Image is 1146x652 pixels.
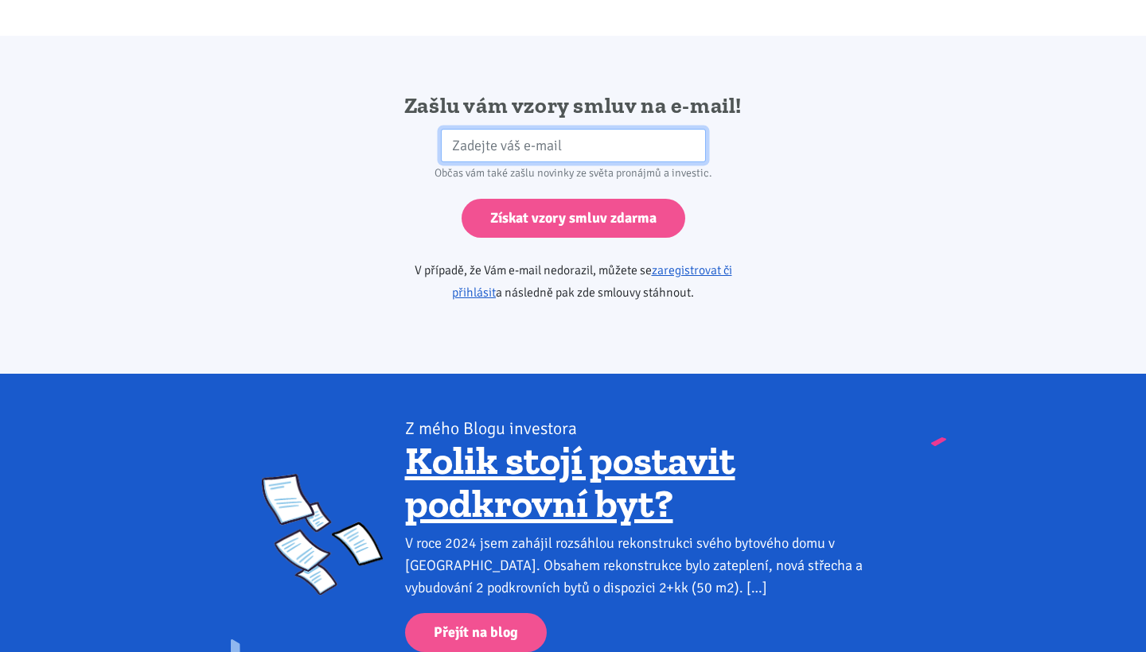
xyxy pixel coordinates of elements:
[369,162,778,184] div: Občas vám také zašlu novinky ze světa pronájmů a investic.
[441,129,706,163] input: Zadejte váš e-mail
[369,91,778,120] h2: Zašlu vám vzory smluv na e-mail!
[462,199,685,238] input: Získat vzory smluv zdarma
[405,613,547,652] a: Přejít na blog
[405,417,885,440] div: Z mého Blogu investora
[405,532,885,599] div: V roce 2024 jsem zahájil rozsáhlou rekonstrukci svého bytového domu v [GEOGRAPHIC_DATA]. Obsahem ...
[405,437,735,527] a: Kolik stojí postavit podkrovní byt?
[369,259,778,304] p: V případě, že Vám e-mail nedorazil, můžete se a následně pak zde smlouvy stáhnout.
